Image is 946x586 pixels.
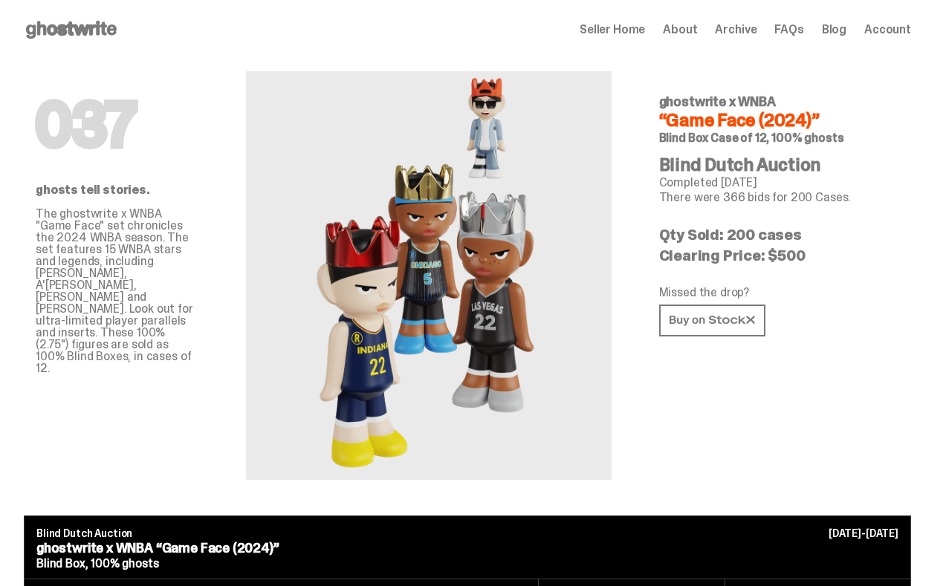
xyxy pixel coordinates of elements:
p: ghostwrite x WNBA “Game Face (2024)” [36,541,898,555]
p: Completed [DATE] [659,177,899,189]
p: Blind Dutch Auction [36,528,898,538]
img: WNBA&ldquo;Game Face (2024)&rdquo; [314,71,543,480]
a: FAQs [774,24,803,36]
p: Qty Sold: 200 cases [659,227,899,242]
a: Archive [715,24,757,36]
p: [DATE]-[DATE] [829,528,898,538]
p: Missed the drop? [659,287,899,299]
a: Blog [822,24,846,36]
p: Clearing Price: $500 [659,248,899,263]
a: Account [864,24,911,36]
a: About [663,24,697,36]
span: 100% ghosts [91,556,158,571]
p: The ghostwrite x WNBA "Game Face" set chronicles the 2024 WNBA season. The set features 15 WNBA s... [36,208,198,374]
span: Blind Box [659,130,709,146]
span: Blind Box, [36,556,88,571]
p: ghosts tell stories. [36,184,198,196]
a: Seller Home [580,24,645,36]
span: Case of 12, 100% ghosts [710,130,843,146]
span: ghostwrite x WNBA [659,93,776,111]
h4: Blind Dutch Auction [659,156,899,174]
h4: “Game Face (2024)” [659,111,899,129]
h1: 037 [36,95,198,154]
p: There were 366 bids for 200 Cases. [659,192,899,204]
